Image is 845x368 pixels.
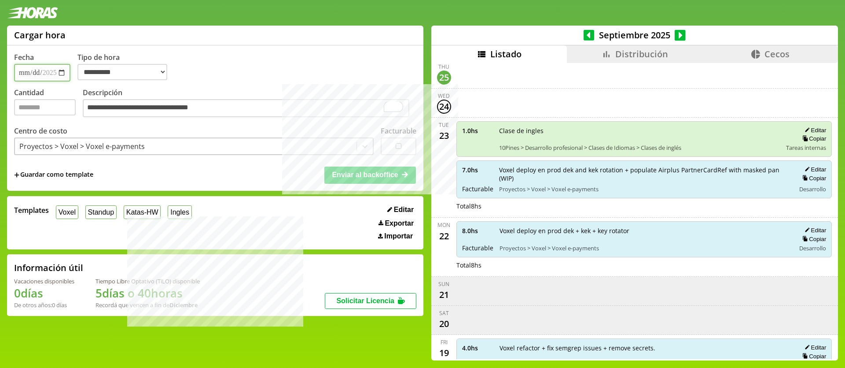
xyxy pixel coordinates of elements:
[615,48,668,60] span: Distribución
[800,353,826,360] button: Copiar
[376,219,416,228] button: Exportar
[14,285,74,301] h1: 0 días
[456,261,832,269] div: Total 8 hs
[500,344,790,352] span: Voxel refactor + fix semgrep issues + remove secrets.
[802,227,826,234] button: Editar
[462,244,493,252] span: Facturable
[764,48,790,60] span: Cecos
[336,297,394,305] span: Solicitar Licencia
[802,344,826,351] button: Editar
[96,285,200,301] h1: 5 días o 40 horas
[14,52,34,62] label: Fecha
[14,88,83,120] label: Cantidad
[462,227,493,235] span: 8.0 hs
[14,99,76,115] input: Cantidad
[96,277,200,285] div: Tiempo Libre Optativo (TiLO) disponible
[324,167,416,183] button: Enviar al backoffice
[394,206,414,214] span: Editar
[499,185,790,193] span: Proyectos > Voxel > Voxel e-payments
[437,317,451,331] div: 20
[462,185,493,193] span: Facturable
[786,144,826,152] span: Tareas internas
[77,52,174,82] label: Tipo de hora
[437,100,451,114] div: 24
[462,166,493,174] span: 7.0 hs
[14,277,74,285] div: Vacaciones disponibles
[462,344,493,352] span: 4.0 hs
[800,235,826,243] button: Copiar
[441,338,448,346] div: Fri
[437,71,451,85] div: 25
[14,205,49,215] span: Templates
[439,309,449,317] div: Sat
[462,126,493,135] span: 1.0 hs
[83,99,409,118] textarea: To enrich screen reader interactions, please activate Accessibility in Grammarly extension settings
[438,63,449,71] div: Thu
[14,262,83,274] h2: Información útil
[14,29,66,41] h1: Cargar hora
[14,126,67,136] label: Centro de costo
[385,205,416,214] button: Editar
[594,29,675,41] span: Septiembre 2025
[332,171,398,178] span: Enviar al backoffice
[437,229,451,243] div: 22
[437,346,451,360] div: 19
[499,126,780,135] span: Clase de ingles
[437,129,451,143] div: 23
[437,288,451,302] div: 21
[799,185,826,193] span: Desarrollo
[431,63,838,360] div: scrollable content
[96,301,200,309] div: Recordá que vencen a fin de
[800,135,826,142] button: Copiar
[14,170,93,180] span: +Guardar como template
[499,144,780,152] span: 10Pines > Desarrollo profesional > Clases de Idiomas > Clases de inglés
[500,244,790,252] span: Proyectos > Voxel > Voxel e-payments
[438,92,450,100] div: Wed
[56,205,78,219] button: Voxel
[19,141,145,151] div: Proyectos > Voxel > Voxel e-payments
[438,280,449,288] div: Sun
[14,301,74,309] div: De otros años: 0 días
[7,7,58,19] img: logotipo
[800,175,826,182] button: Copiar
[802,126,826,134] button: Editar
[499,166,790,182] span: Voxel deploy en prod dek and kek rotation + populate Airplus PartnerCardRef with masked pan (WIP)
[799,244,826,252] span: Desarrollo
[168,205,191,219] button: Ingles
[802,166,826,173] button: Editar
[169,301,198,309] b: Diciembre
[437,221,450,229] div: Mon
[124,205,161,219] button: Katas-HW
[85,205,117,219] button: Standup
[456,202,832,210] div: Total 8 hs
[14,170,19,180] span: +
[77,64,167,80] select: Tipo de hora
[381,126,416,136] label: Facturable
[439,121,449,129] div: Tue
[384,232,413,240] span: Importar
[490,48,522,60] span: Listado
[325,293,416,309] button: Solicitar Licencia
[385,219,414,227] span: Exportar
[500,227,790,235] span: Voxel deploy en prod dek + kek + key rotator
[83,88,416,120] label: Descripción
